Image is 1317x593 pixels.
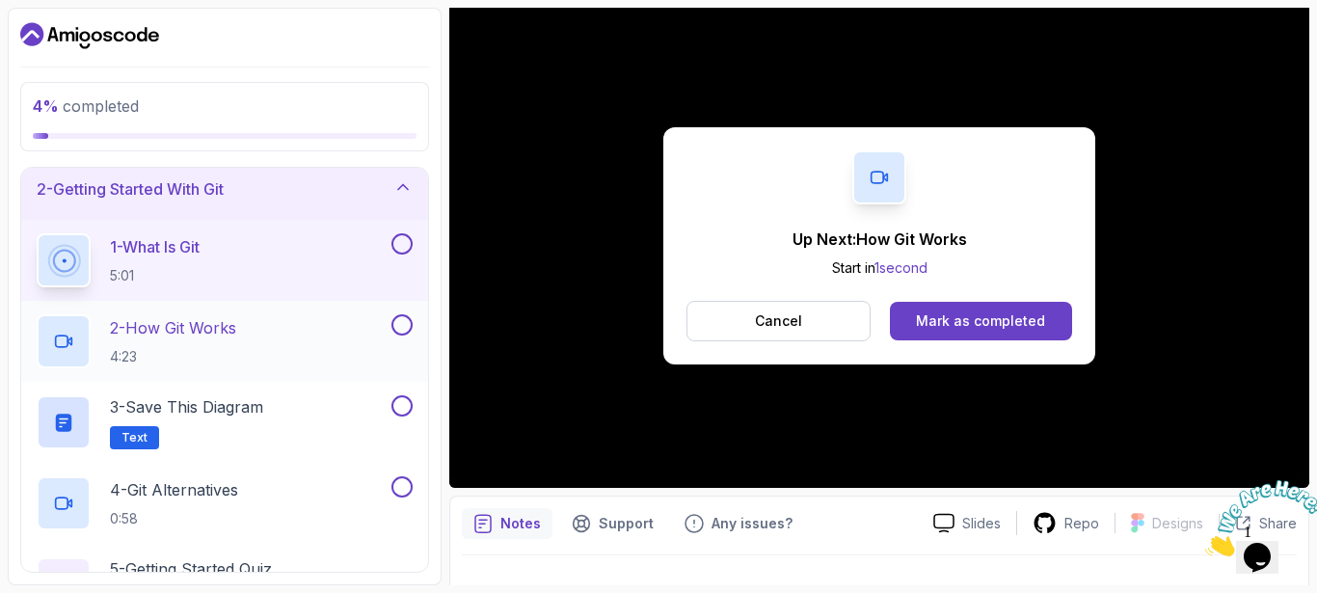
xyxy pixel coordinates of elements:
span: Text [121,430,148,445]
span: 1 [8,8,15,24]
p: Designs [1152,514,1203,533]
button: notes button [462,508,552,539]
p: 2 - How Git Works [110,316,236,339]
span: 4 % [33,96,59,116]
p: 1 - What Is Git [110,235,200,258]
a: Slides [918,513,1016,533]
p: Support [599,514,654,533]
p: Start in [793,258,967,278]
p: 0:58 [110,509,238,528]
p: Cancel [755,311,802,331]
p: Slides [962,514,1001,533]
button: 2-Getting Started With Git [21,158,428,220]
p: Any issues? [712,514,793,533]
button: Support button [560,508,665,539]
img: Chat attention grabber [8,8,127,84]
p: Repo [1064,514,1099,533]
a: Repo [1017,511,1115,535]
p: 3 - Save this diagram [110,395,263,418]
iframe: chat widget [1197,472,1317,564]
button: Feedback button [673,508,804,539]
div: Mark as completed [916,311,1045,331]
p: 5 - Getting Started Quiz [110,557,272,580]
p: 4 - Git Alternatives [110,478,238,501]
button: 2-How Git Works4:23 [37,314,413,368]
button: 4-Git Alternatives0:58 [37,476,413,530]
h3: 2 - Getting Started With Git [37,177,224,201]
span: completed [33,96,139,116]
button: 1-What Is Git5:01 [37,233,413,287]
p: 4:23 [110,347,236,366]
button: Mark as completed [890,302,1072,340]
button: 3-Save this diagramText [37,395,413,449]
p: Notes [500,514,541,533]
span: 1 second [874,259,927,276]
p: 5:01 [110,266,200,285]
button: Cancel [686,301,871,341]
a: Dashboard [20,20,159,51]
p: Up Next: How Git Works [793,228,967,251]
